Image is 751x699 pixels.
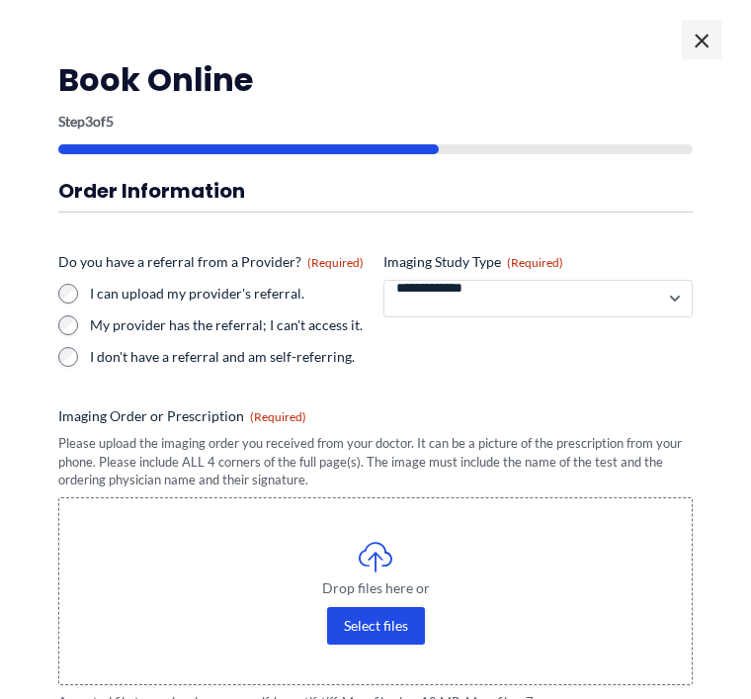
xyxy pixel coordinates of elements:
[58,434,693,489] div: Please upload the imaging order you received from your doctor. It can be a picture of the prescri...
[327,607,425,645] button: select files, imaging order or prescription(required)
[307,255,364,270] span: (Required)
[58,406,693,426] label: Imaging Order or Prescription
[58,178,693,204] h3: Order Information
[90,347,368,367] label: I don't have a referral and am self-referring.
[383,252,693,272] label: Imaging Study Type
[106,113,114,130] span: 5
[507,255,563,270] span: (Required)
[90,284,368,304] label: I can upload my provider's referral.
[85,113,93,130] span: 3
[90,315,368,335] label: My provider has the referral; I can't access it.
[682,20,721,59] span: ×
[250,409,306,424] span: (Required)
[58,252,364,272] legend: Do you have a referral from a Provider?
[99,581,652,595] span: Drop files here or
[58,59,693,101] h2: Book Online
[58,115,693,129] p: Step of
